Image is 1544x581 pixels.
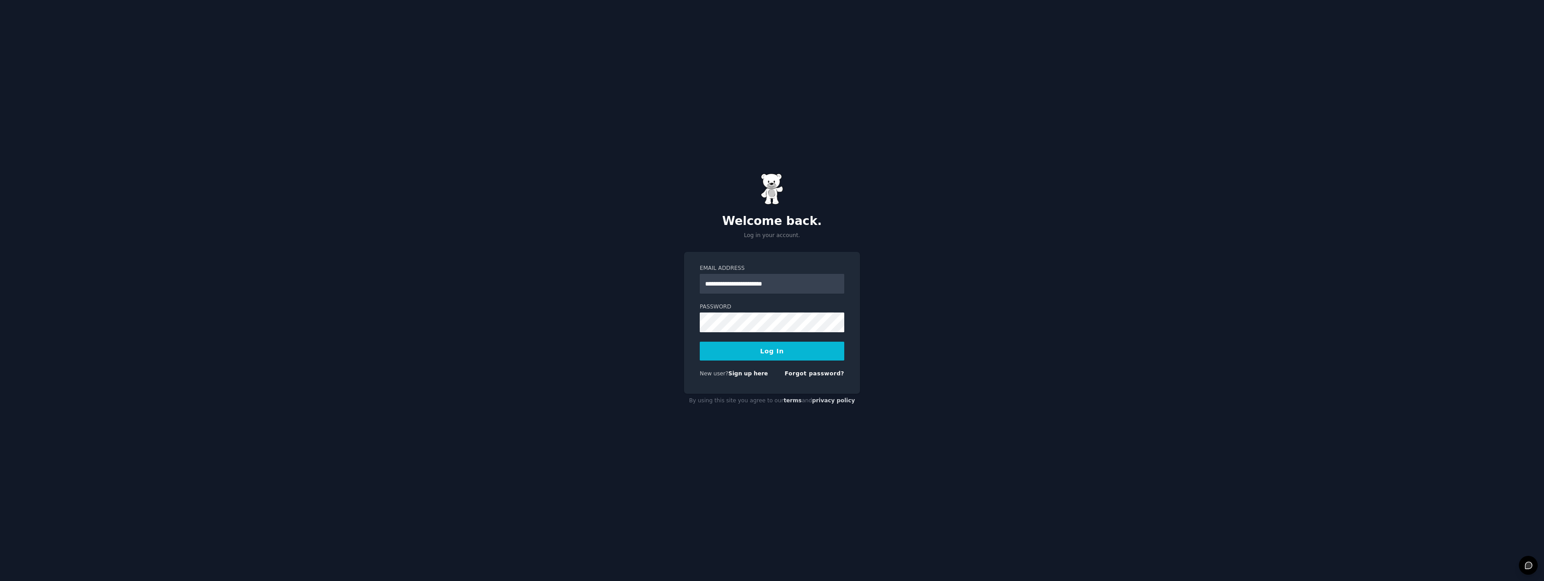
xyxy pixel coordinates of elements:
a: Forgot password? [785,370,844,377]
h2: Welcome back. [684,214,860,229]
label: Email Address [700,264,844,273]
img: Gummy Bear [761,173,783,205]
span: New user? [700,370,728,377]
div: By using this site you agree to our and [684,394,860,408]
p: Log in your account. [684,232,860,240]
a: Sign up here [728,370,768,377]
a: terms [784,397,802,404]
button: Log In [700,342,844,361]
a: privacy policy [812,397,855,404]
label: Password [700,303,844,311]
